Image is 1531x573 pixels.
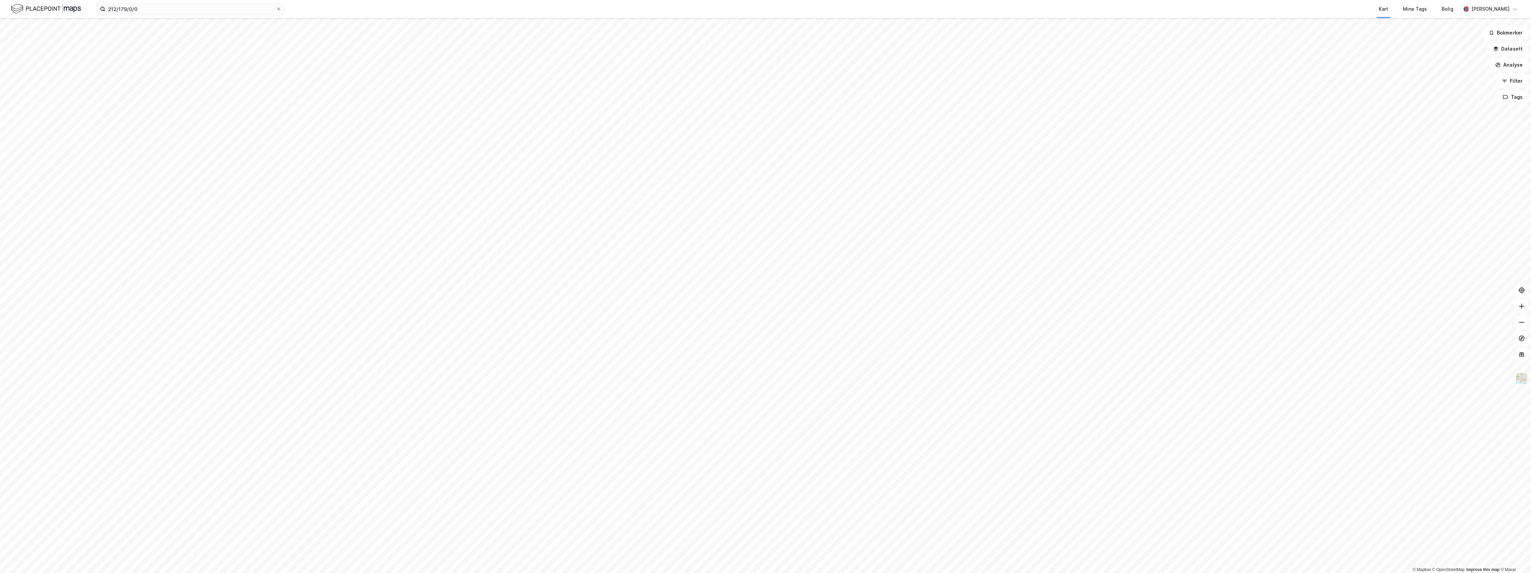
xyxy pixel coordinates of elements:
[1379,5,1388,13] div: Kart
[1498,541,1531,573] iframe: Chat Widget
[11,3,81,15] img: logo.f888ab2527a4732fd821a326f86c7f29.svg
[1432,567,1465,572] a: OpenStreetMap
[1488,42,1528,56] button: Datasett
[1515,372,1528,385] img: Z
[1471,5,1510,13] div: [PERSON_NAME]
[1496,74,1528,88] button: Filter
[105,4,276,14] input: Søk på adresse, matrikkel, gårdeiere, leietakere eller personer
[1403,5,1427,13] div: Mine Tags
[1442,5,1453,13] div: Bolig
[1466,567,1500,572] a: Improve this map
[1483,26,1528,39] button: Bokmerker
[1497,90,1528,104] button: Tags
[1490,58,1528,72] button: Analyse
[1413,567,1431,572] a: Mapbox
[1498,541,1531,573] div: Kontrollprogram for chat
